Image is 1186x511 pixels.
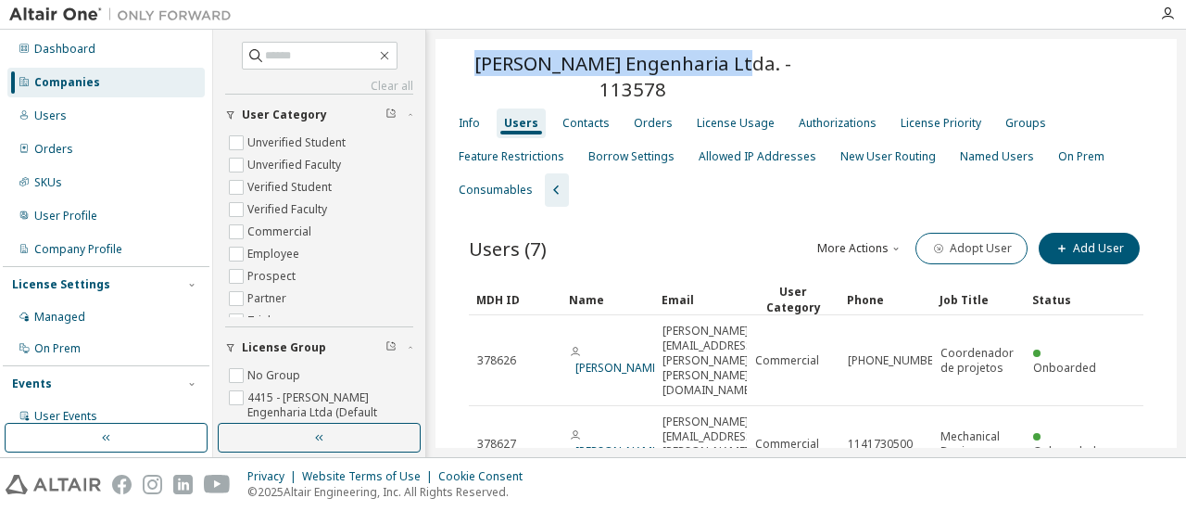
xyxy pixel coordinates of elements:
[447,50,820,102] span: [PERSON_NAME] Engenharia Ltda. - 113578
[901,116,981,131] div: License Priority
[1039,233,1140,264] button: Add User
[662,285,739,314] div: Email
[562,116,610,131] div: Contacts
[247,364,304,387] label: No Group
[247,469,302,484] div: Privacy
[662,324,756,398] span: [PERSON_NAME][EMAIL_ADDRESS][PERSON_NAME][PERSON_NAME][DOMAIN_NAME]
[755,353,819,368] span: Commercial
[840,149,936,164] div: New User Routing
[247,198,331,221] label: Verified Faculty
[662,415,756,474] span: [PERSON_NAME][EMAIL_ADDRESS][PERSON_NAME][DOMAIN_NAME]
[915,233,1028,264] button: Adopt User
[469,236,547,262] span: Users (7)
[247,387,413,439] label: 4415 - [PERSON_NAME] Engenharia Ltda (Default Group)
[815,233,904,264] button: More Actions
[143,475,162,494] img: instagram.svg
[9,6,241,24] img: Altair One
[477,437,516,452] span: 378627
[247,132,349,154] label: Unverified Student
[1033,360,1096,376] span: Onboarded
[34,242,122,257] div: Company Profile
[247,243,303,265] label: Employee
[247,176,335,198] label: Verified Student
[225,327,413,368] button: License Group
[754,284,832,315] div: User Category
[385,108,397,122] span: Clear filter
[242,340,326,355] span: License Group
[477,353,516,368] span: 378626
[34,175,62,190] div: SKUs
[247,265,299,287] label: Prospect
[438,469,534,484] div: Cookie Consent
[588,149,675,164] div: Borrow Settings
[847,285,925,314] div: Phone
[960,149,1034,164] div: Named Users
[940,285,1017,314] div: Job Title
[247,287,290,310] label: Partner
[459,183,533,198] div: Consumables
[697,116,775,131] div: License Usage
[504,116,538,131] div: Users
[848,437,913,452] span: 1141730500
[34,409,97,424] div: User Events
[247,154,345,176] label: Unverified Faculty
[112,475,132,494] img: facebook.svg
[225,79,413,94] a: Clear all
[247,484,534,500] p: © 2025 Altair Engineering, Inc. All Rights Reserved.
[225,95,413,135] button: User Category
[940,429,1016,459] span: Mechanical Designer
[34,142,73,157] div: Orders
[34,75,100,90] div: Companies
[476,285,554,314] div: MDH ID
[34,341,81,356] div: On Prem
[247,310,274,332] label: Trial
[459,149,564,164] div: Feature Restrictions
[34,42,95,57] div: Dashboard
[848,353,943,368] span: [PHONE_NUMBER]
[459,116,480,131] div: Info
[940,346,1016,376] span: Coordenador de projetos
[34,209,97,224] div: User Profile
[1005,116,1046,131] div: Groups
[385,340,397,355] span: Clear filter
[247,221,315,243] label: Commercial
[302,469,438,484] div: Website Terms of Use
[699,149,816,164] div: Allowed IP Addresses
[34,310,85,325] div: Managed
[12,277,110,292] div: License Settings
[755,437,819,452] span: Commercial
[575,443,662,459] a: [PERSON_NAME]
[1058,149,1104,164] div: On Prem
[6,475,101,494] img: altair_logo.svg
[569,285,647,314] div: Name
[575,360,662,376] a: [PERSON_NAME]
[242,108,327,122] span: User Category
[1033,443,1096,459] span: Onboarded
[204,475,231,494] img: youtube.svg
[634,116,673,131] div: Orders
[799,116,877,131] div: Authorizations
[173,475,193,494] img: linkedin.svg
[34,109,67,123] div: Users
[1032,285,1110,314] div: Status
[12,377,52,391] div: Events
